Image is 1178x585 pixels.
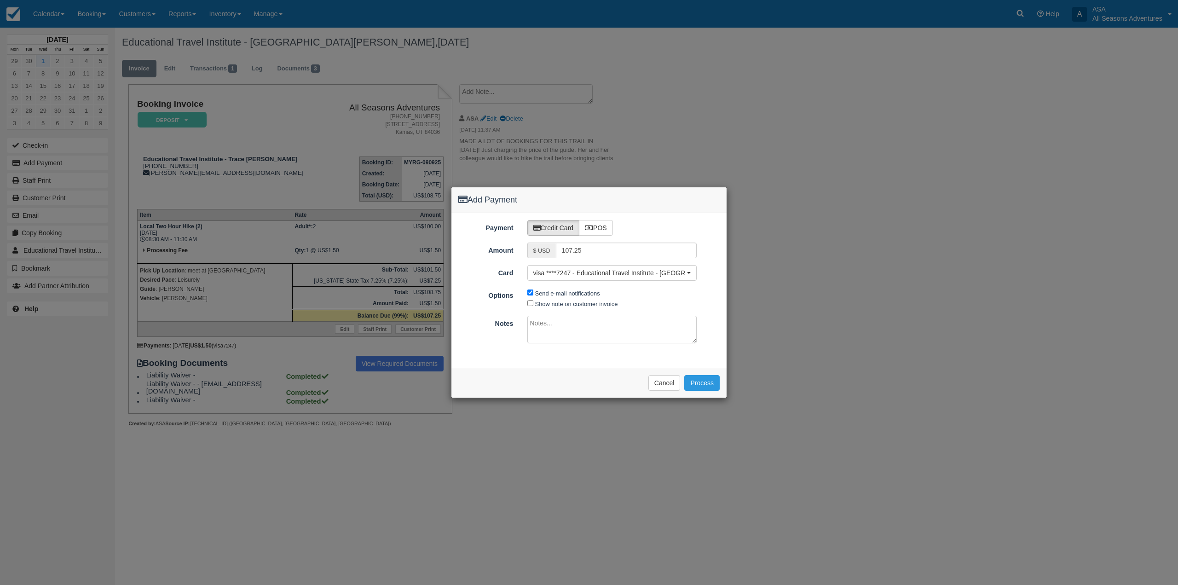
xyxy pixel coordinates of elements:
label: Notes [451,316,520,329]
h4: Add Payment [458,194,720,206]
label: Card [451,265,520,278]
button: visa ****7247 - Educational Travel Institute - [GEOGRAPHIC_DATA][PERSON_NAME] [527,265,697,281]
label: Show note on customer invoice [535,301,618,307]
small: $ USD [533,248,550,254]
label: Send e-mail notifications [535,290,600,297]
input: Valid amount required. [556,243,697,258]
label: POS [579,220,613,236]
span: visa ****7247 - Educational Travel Institute - [GEOGRAPHIC_DATA][PERSON_NAME] [533,268,685,278]
label: Amount [451,243,520,255]
button: Process [684,375,720,391]
label: Options [451,288,520,301]
button: Cancel [648,375,681,391]
label: Credit Card [527,220,580,236]
label: Payment [451,220,520,233]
